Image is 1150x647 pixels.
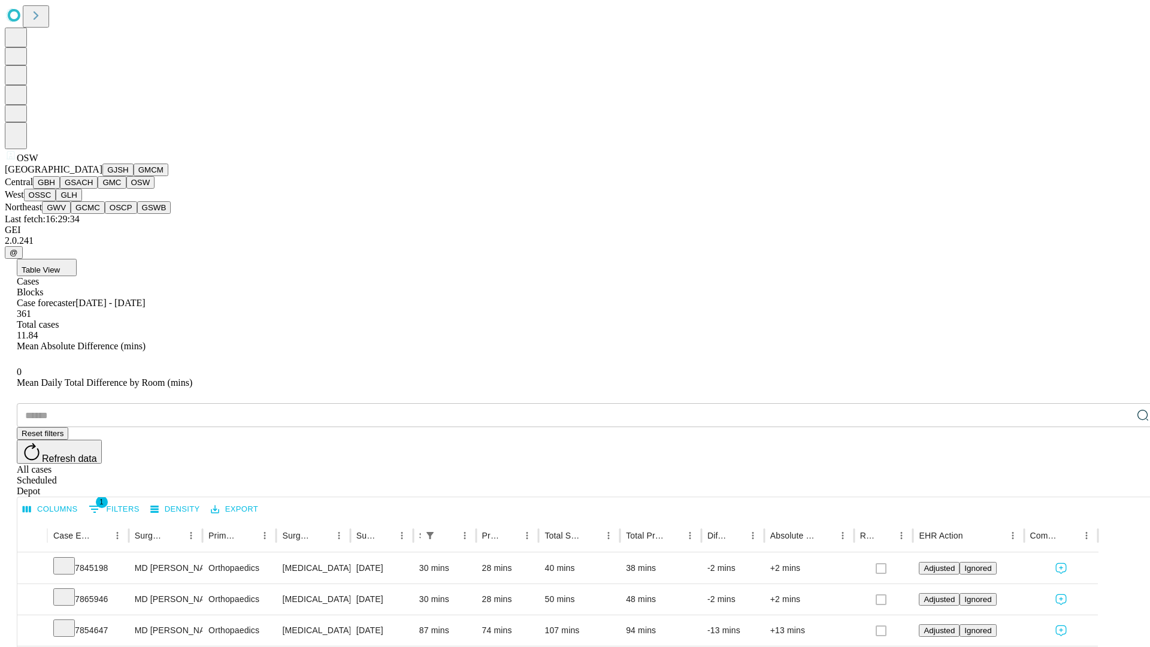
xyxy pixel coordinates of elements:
[5,246,23,259] button: @
[135,615,196,646] div: MD [PERSON_NAME]
[126,176,155,189] button: OSW
[919,624,960,637] button: Adjusted
[707,615,758,646] div: -13 mins
[17,341,146,351] span: Mean Absolute Difference (mins)
[770,615,848,646] div: +13 mins
[519,527,535,544] button: Menu
[256,527,273,544] button: Menu
[626,584,695,615] div: 48 mins
[419,531,420,540] div: Scheduled In Room Duration
[964,527,981,544] button: Sort
[135,553,196,583] div: MD [PERSON_NAME]
[394,527,410,544] button: Menu
[770,531,816,540] div: Absolute Difference
[728,527,745,544] button: Sort
[482,584,533,615] div: 28 mins
[53,531,91,540] div: Case Epic Id
[583,527,600,544] button: Sort
[5,225,1145,235] div: GEI
[135,584,196,615] div: MD [PERSON_NAME]
[1078,527,1095,544] button: Menu
[17,367,22,377] span: 0
[22,429,63,438] span: Reset filters
[137,201,171,214] button: GSWB
[5,235,1145,246] div: 2.0.241
[482,553,533,583] div: 28 mins
[770,553,848,583] div: +2 mins
[282,584,344,615] div: [MEDICAL_DATA] RELEASE
[183,527,199,544] button: Menu
[208,615,270,646] div: Orthopaedics
[5,202,42,212] span: Northeast
[419,584,470,615] div: 30 mins
[422,527,438,544] button: Show filters
[919,593,960,606] button: Adjusted
[282,531,312,540] div: Surgery Name
[102,164,134,176] button: GJSH
[356,531,376,540] div: Surgery Date
[964,595,991,604] span: Ignored
[17,153,38,163] span: OSW
[17,259,77,276] button: Table View
[208,584,270,615] div: Orthopaedics
[544,531,582,540] div: Total Scheduled Duration
[860,531,876,540] div: Resolved in EHR
[924,564,955,573] span: Adjusted
[22,265,60,274] span: Table View
[482,615,533,646] div: 74 mins
[919,562,960,575] button: Adjusted
[919,531,963,540] div: EHR Action
[818,527,834,544] button: Sort
[1004,527,1021,544] button: Menu
[456,527,473,544] button: Menu
[707,553,758,583] div: -2 mins
[482,531,501,540] div: Predicted In Room Duration
[314,527,331,544] button: Sort
[17,309,31,319] span: 361
[17,377,192,388] span: Mean Daily Total Difference by Room (mins)
[56,189,81,201] button: GLH
[282,615,344,646] div: [MEDICAL_DATA] METACARPOPHALANGEAL
[23,558,41,579] button: Expand
[707,584,758,615] div: -2 mins
[92,527,109,544] button: Sort
[96,496,108,508] span: 1
[208,500,261,519] button: Export
[502,527,519,544] button: Sort
[356,615,407,646] div: [DATE]
[419,553,470,583] div: 30 mins
[86,500,143,519] button: Show filters
[960,593,996,606] button: Ignored
[147,500,203,519] button: Density
[422,527,438,544] div: 1 active filter
[10,248,18,257] span: @
[924,595,955,604] span: Adjusted
[240,527,256,544] button: Sort
[20,500,81,519] button: Select columns
[876,527,893,544] button: Sort
[626,615,695,646] div: 94 mins
[626,531,664,540] div: Total Predicted Duration
[53,584,123,615] div: 7865946
[53,615,123,646] div: 7854647
[42,453,97,464] span: Refresh data
[53,553,123,583] div: 7845198
[665,527,682,544] button: Sort
[770,584,848,615] div: +2 mins
[17,440,102,464] button: Refresh data
[356,553,407,583] div: [DATE]
[5,214,80,224] span: Last fetch: 16:29:34
[834,527,851,544] button: Menu
[71,201,105,214] button: GCMC
[707,531,727,540] div: Difference
[356,584,407,615] div: [DATE]
[42,201,71,214] button: GWV
[924,626,955,635] span: Adjusted
[377,527,394,544] button: Sort
[960,624,996,637] button: Ignored
[544,584,614,615] div: 50 mins
[5,189,24,199] span: West
[23,621,41,642] button: Expand
[600,527,617,544] button: Menu
[135,531,165,540] div: Surgeon Name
